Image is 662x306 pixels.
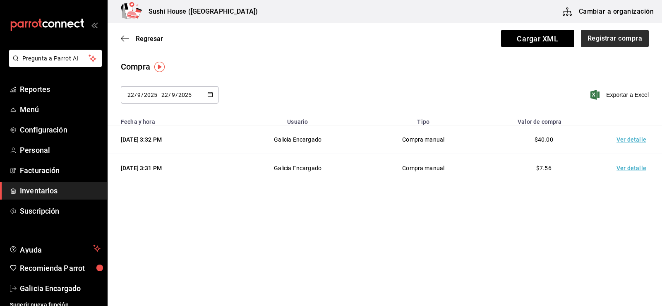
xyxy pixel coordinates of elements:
[154,62,165,72] img: Tooltip marker
[363,125,484,154] td: Compra manual
[232,154,363,183] td: Galicia Encargado
[20,205,101,217] span: Suscripción
[121,135,222,144] div: [DATE] 3:32 PM
[20,165,101,176] span: Facturación
[144,92,158,98] input: Year
[168,92,171,98] span: /
[127,92,134,98] input: Day
[6,60,102,69] a: Pregunta a Parrot AI
[137,92,141,98] input: Month
[136,35,163,43] span: Regresar
[604,154,662,183] td: Ver detalle
[161,92,168,98] input: Day
[121,164,222,172] div: [DATE] 3:31 PM
[363,113,484,125] th: Tipo
[484,113,604,125] th: Valor de compra
[20,124,101,135] span: Configuración
[20,263,101,274] span: Recomienda Parrot
[20,145,101,156] span: Personal
[121,60,150,73] div: Compra
[581,30,649,47] button: Registrar compra
[91,22,98,28] button: open_drawer_menu
[363,154,484,183] td: Compra manual
[604,125,662,154] td: Ver detalle
[20,283,101,294] span: Galicia Encargado
[20,104,101,115] span: Menú
[108,113,232,125] th: Fecha y hora
[9,50,102,67] button: Pregunta a Parrot AI
[536,165,552,171] span: $7.56
[171,92,175,98] input: Month
[22,54,89,63] span: Pregunta a Parrot AI
[142,7,258,17] h3: Sushi House ([GEOGRAPHIC_DATA])
[592,90,649,100] button: Exportar a Excel
[20,243,90,253] span: Ayuda
[134,92,137,98] span: /
[158,92,160,98] span: -
[20,84,101,95] span: Reportes
[141,92,144,98] span: /
[175,92,178,98] span: /
[535,136,553,143] span: $40.00
[501,30,574,47] span: Cargar XML
[121,35,163,43] button: Regresar
[178,92,192,98] input: Year
[20,185,101,196] span: Inventarios
[232,125,363,154] td: Galicia Encargado
[232,113,363,125] th: Usuario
